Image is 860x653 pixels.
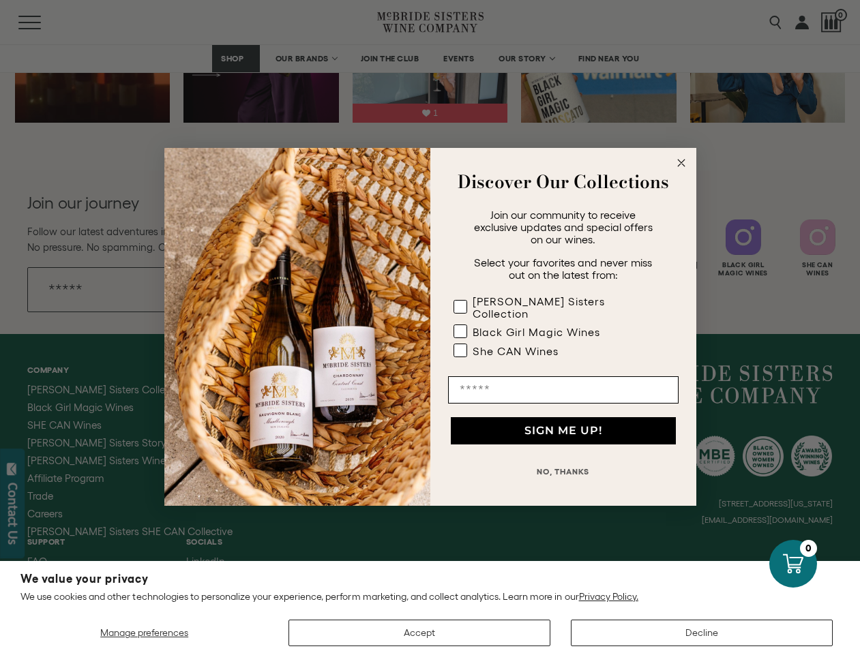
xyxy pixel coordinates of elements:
[448,376,679,404] input: Email
[458,168,669,195] strong: Discover Our Collections
[100,627,188,638] span: Manage preferences
[164,148,430,506] img: 42653730-7e35-4af7-a99d-12bf478283cf.jpeg
[288,620,550,646] button: Accept
[473,326,600,338] div: Black Girl Magic Wines
[800,540,817,557] div: 0
[20,573,840,585] h2: We value your privacy
[451,417,676,444] button: SIGN ME UP!
[673,155,690,171] button: Close dialog
[474,209,653,245] span: Join our community to receive exclusive updates and special offers on our wines.
[473,345,559,357] div: She CAN Wines
[448,458,679,485] button: NO, THANKS
[20,590,840,603] p: We use cookies and other technologies to personalize your experience, perform marketing, and coll...
[474,256,652,281] span: Select your favorites and never miss out on the latest from:
[579,591,638,602] a: Privacy Policy.
[473,295,651,320] div: [PERSON_NAME] Sisters Collection
[571,620,833,646] button: Decline
[20,620,268,646] button: Manage preferences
